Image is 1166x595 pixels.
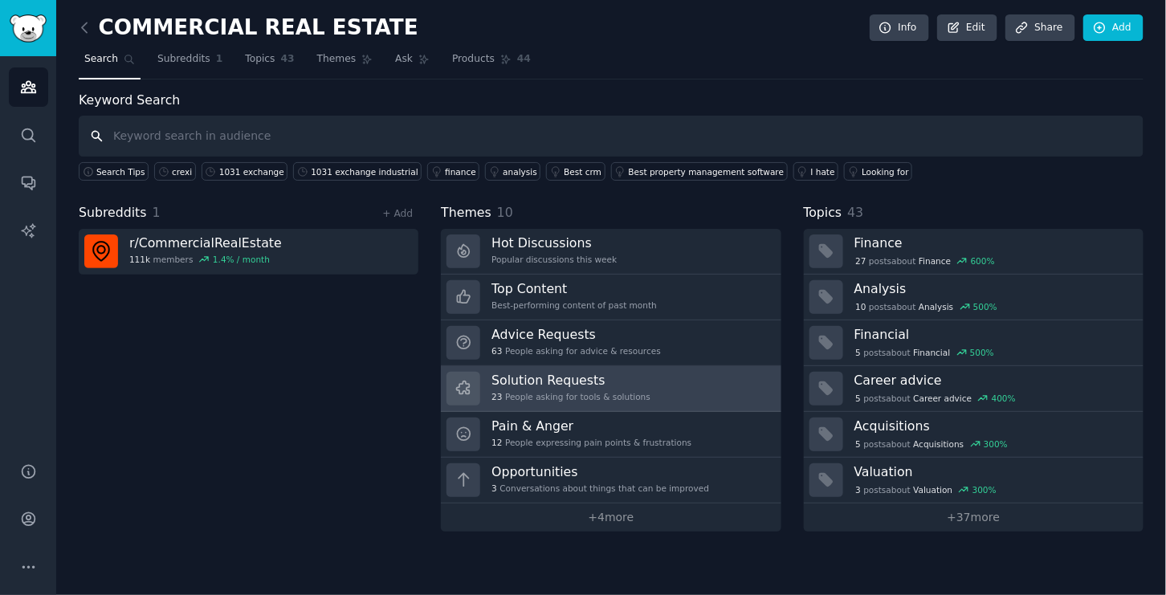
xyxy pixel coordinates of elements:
a: Career advice5postsaboutCareer advice400% [804,366,1144,412]
span: Acquisitions [914,438,964,450]
div: 400 % [992,393,1016,404]
a: Themes [312,47,379,79]
span: Search Tips [96,166,145,177]
h3: Advice Requests [491,326,661,343]
div: post s about [854,437,1009,451]
span: Search [84,52,118,67]
a: r/CommercialRealEstate111kmembers1.4% / month [79,229,418,275]
span: 5 [855,438,861,450]
span: Finance [919,255,951,267]
label: Keyword Search [79,92,180,108]
div: 1031 exchange [219,166,284,177]
a: Opportunities3Conversations about things that can be improved [441,458,781,503]
span: Subreddits [157,52,210,67]
span: 3 [855,484,861,495]
span: 1 [153,205,161,220]
a: Edit [937,14,997,42]
a: I hate [793,162,839,181]
div: post s about [854,254,997,268]
div: Conversations about things that can be improved [491,483,709,494]
div: People asking for tools & solutions [491,391,650,402]
div: post s about [854,345,996,360]
div: 500 % [970,347,994,358]
div: People asking for advice & resources [491,345,661,357]
span: Topics [804,203,842,223]
div: finance [445,166,476,177]
div: post s about [854,300,999,314]
a: Search [79,47,141,79]
h3: Hot Discussions [491,234,617,251]
div: 300 % [972,484,997,495]
h3: r/ CommercialRealEstate [129,234,282,251]
a: Add [1083,14,1144,42]
a: Valuation3postsaboutValuation300% [804,458,1144,503]
span: Ask [395,52,413,67]
span: 10 [855,301,866,312]
span: Topics [245,52,275,67]
div: 1031 exchange industrial [311,166,418,177]
a: Topics43 [239,47,300,79]
span: Themes [441,203,491,223]
a: Best crm [546,162,605,181]
a: analysis [485,162,540,181]
div: members [129,254,282,265]
span: 1 [216,52,223,67]
a: finance [427,162,479,181]
h2: COMMERCIAL REAL ESTATE [79,15,418,41]
a: Ask [389,47,435,79]
span: 12 [491,437,502,448]
div: 300 % [984,438,1008,450]
h3: Opportunities [491,463,709,480]
div: Best crm [564,166,601,177]
h3: Finance [854,234,1132,251]
a: Info [870,14,929,42]
span: 5 [855,347,861,358]
div: analysis [503,166,537,177]
span: Valuation [914,484,953,495]
span: Subreddits [79,203,147,223]
button: Search Tips [79,162,149,181]
img: CommercialRealEstate [84,234,118,268]
a: Financial5postsaboutFinancial500% [804,320,1144,366]
span: 27 [855,255,866,267]
img: GummySearch logo [10,14,47,43]
div: Best-performing content of past month [491,300,657,311]
a: Best property management software [611,162,788,181]
input: Keyword search in audience [79,116,1144,157]
h3: Financial [854,326,1132,343]
h3: Career advice [854,372,1132,389]
span: 63 [491,345,502,357]
h3: Top Content [491,280,657,297]
span: Financial [914,347,951,358]
a: Advice Requests63People asking for advice & resources [441,320,781,366]
span: 3 [491,483,497,494]
a: Hot DiscussionsPopular discussions this week [441,229,781,275]
span: 43 [281,52,295,67]
a: Top ContentBest-performing content of past month [441,275,781,320]
div: Looking for [862,166,909,177]
span: 44 [517,52,531,67]
a: Products44 [446,47,536,79]
a: Looking for [844,162,912,181]
a: + Add [382,208,413,219]
span: 10 [497,205,513,220]
a: 1031 exchange [202,162,288,181]
div: I hate [811,166,835,177]
h3: Solution Requests [491,372,650,389]
a: +37more [804,503,1144,532]
div: crexi [172,166,192,177]
span: Career advice [914,393,972,404]
a: +4more [441,503,781,532]
a: Analysis10postsaboutAnalysis500% [804,275,1144,320]
div: 500 % [973,301,997,312]
a: 1031 exchange industrial [293,162,422,181]
a: Finance27postsaboutFinance600% [804,229,1144,275]
span: Themes [317,52,357,67]
div: Popular discussions this week [491,254,617,265]
a: Acquisitions5postsaboutAcquisitions300% [804,412,1144,458]
div: 600 % [971,255,995,267]
a: Share [1005,14,1074,42]
a: Solution Requests23People asking for tools & solutions [441,366,781,412]
span: Products [452,52,495,67]
h3: Pain & Anger [491,418,691,434]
